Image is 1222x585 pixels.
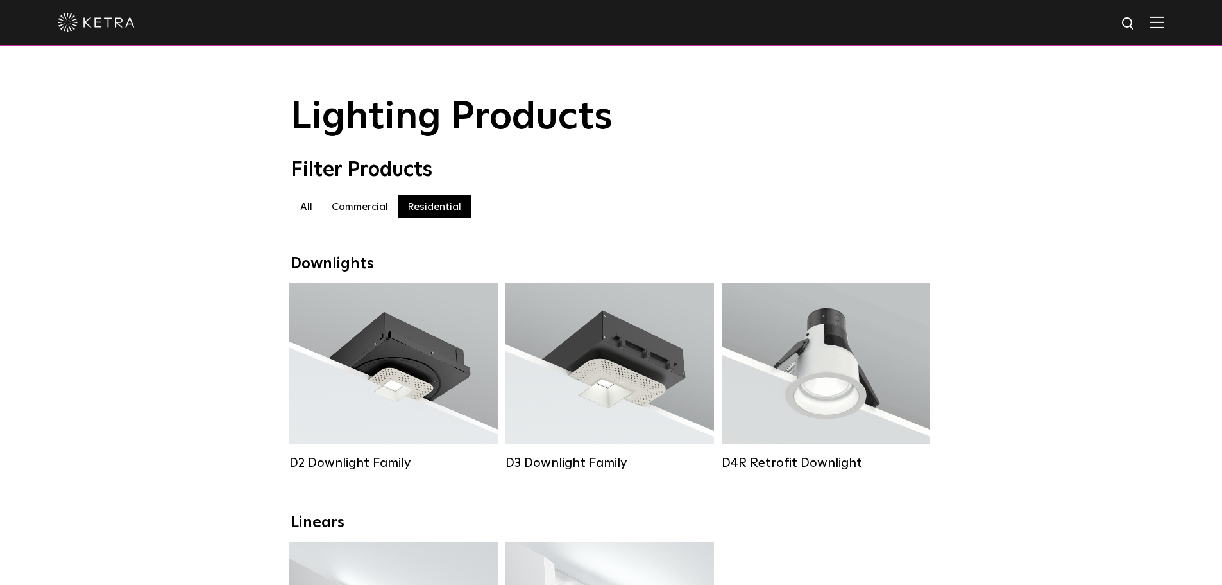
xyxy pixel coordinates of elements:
[322,195,398,218] label: Commercial
[1121,16,1137,32] img: search icon
[58,13,135,32] img: ketra-logo-2019-white
[1150,16,1164,28] img: Hamburger%20Nav.svg
[505,283,714,471] a: D3 Downlight Family Lumen Output:700 / 900 / 1100Colors:White / Black / Silver / Bronze / Paintab...
[291,158,932,182] div: Filter Products
[722,283,930,471] a: D4R Retrofit Downlight Lumen Output:800Colors:White / BlackBeam Angles:15° / 25° / 40° / 60°Watta...
[722,455,930,471] div: D4R Retrofit Downlight
[289,455,498,471] div: D2 Downlight Family
[291,195,322,218] label: All
[505,455,714,471] div: D3 Downlight Family
[291,98,613,137] span: Lighting Products
[398,195,471,218] label: Residential
[291,514,932,532] div: Linears
[291,255,932,274] div: Downlights
[289,283,498,471] a: D2 Downlight Family Lumen Output:1200Colors:White / Black / Gloss Black / Silver / Bronze / Silve...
